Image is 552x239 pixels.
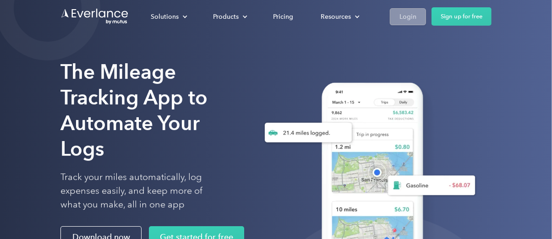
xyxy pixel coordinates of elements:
a: Sign up for free [432,7,492,26]
strong: The Mileage Tracking App to Automate Your Logs [60,60,208,161]
div: Products [204,9,255,25]
div: Products [213,11,239,22]
div: Pricing [273,11,293,22]
div: Solutions [142,9,195,25]
div: Solutions [151,11,179,22]
a: Go to homepage [60,8,129,25]
div: Resources [321,11,351,22]
div: Resources [312,9,367,25]
a: Login [390,8,426,25]
div: Login [399,11,416,22]
p: Track your miles automatically, log expenses easily, and keep more of what you make, all in one app [60,170,218,212]
a: Pricing [264,9,302,25]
